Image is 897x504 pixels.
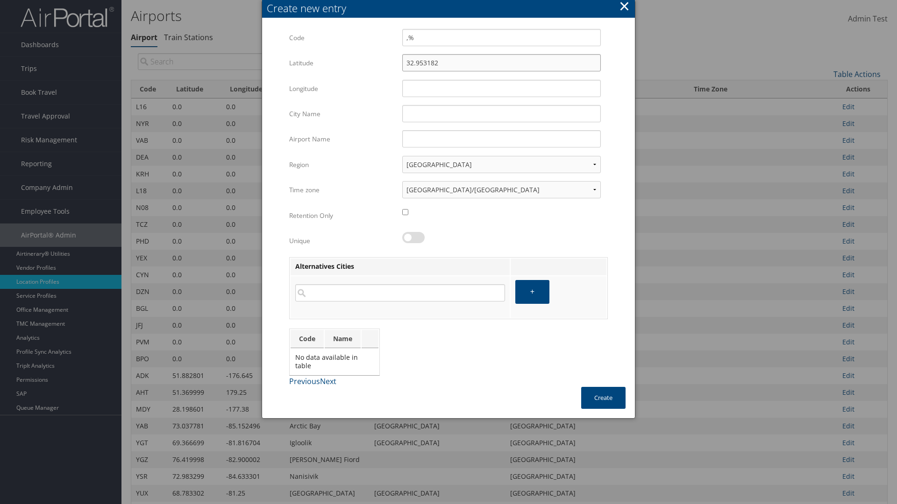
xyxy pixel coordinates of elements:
[267,1,635,15] div: Create new entry
[289,376,320,386] a: Previous
[291,349,378,374] td: No data available in table
[320,376,336,386] a: Next
[289,80,395,98] label: Longitude
[289,207,395,224] label: Retention Only
[291,259,510,275] th: Alternatives Cities
[325,330,361,348] th: Name: activate to sort column ascending
[289,232,395,250] label: Unique
[289,29,395,47] label: Code
[289,105,395,123] label: City Name
[289,130,395,148] label: Airport Name
[289,54,395,72] label: Latitude
[362,330,378,348] th: : activate to sort column ascending
[515,280,549,304] button: +
[291,330,324,348] th: Code: activate to sort column ascending
[581,387,626,409] button: Create
[289,181,395,199] label: Time zone
[289,156,395,174] label: Region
